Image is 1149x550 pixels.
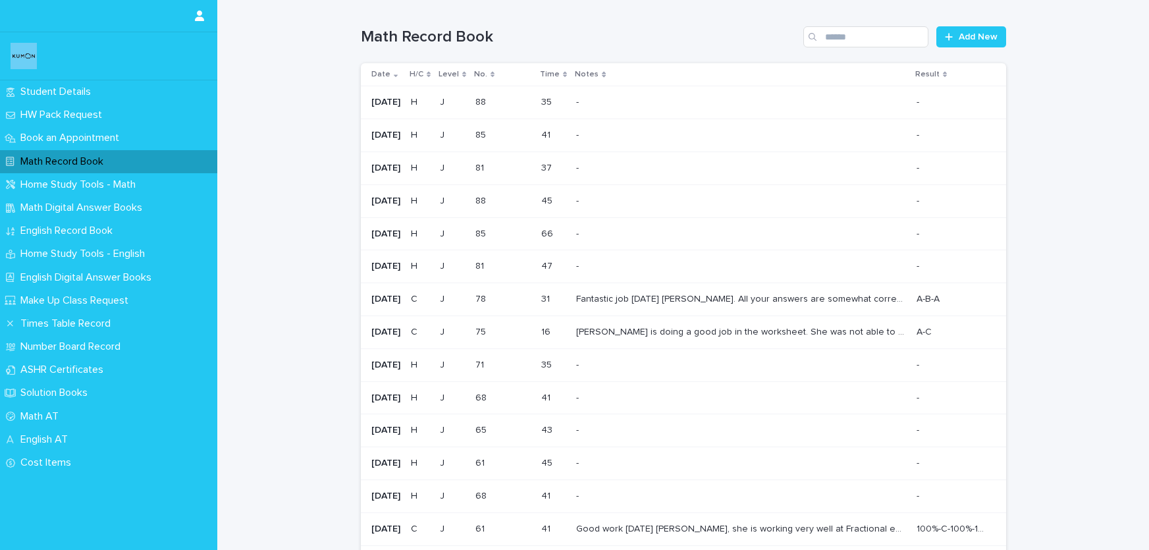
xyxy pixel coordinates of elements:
[361,348,1006,381] tr: [DATE]HJ7171 3535 -- --
[475,127,489,141] p: 85
[411,97,429,108] p: H
[917,422,922,436] p: -
[15,86,101,98] p: Student Details
[15,410,69,423] p: Math AT
[475,258,487,272] p: 81
[576,193,581,207] p: -
[917,258,922,272] p: -
[440,229,465,240] p: J
[15,248,155,260] p: Home Study Tools - English
[475,390,489,404] p: 68
[541,455,555,469] p: 45
[371,294,400,305] p: [DATE]
[371,524,400,535] p: [DATE]
[440,393,465,404] p: J
[917,521,988,535] p: 100%-C-100%-100%
[15,456,82,469] p: Cost Items
[541,390,553,404] p: 41
[576,291,909,305] p: Fantastic job today Diya. All your answers are somewhat correct. Please ensure that when simplify...
[371,458,400,469] p: [DATE]
[915,67,940,82] p: Result
[410,67,423,82] p: H/C
[361,184,1006,217] tr: [DATE]HJ8888 4545 -- --
[475,357,487,371] p: 71
[576,521,909,535] p: Good work today Diya, she is working very well at Fractional expressions. Diya is showcasing very...
[15,225,123,237] p: English Record Book
[576,160,581,174] p: -
[15,271,162,284] p: English Digital Answer Books
[361,28,799,47] h1: Math Record Book
[440,425,465,436] p: J
[411,458,429,469] p: H
[440,327,465,338] p: J
[411,524,429,535] p: C
[15,433,78,446] p: English AT
[541,258,555,272] p: 47
[439,67,459,82] p: Level
[475,291,489,305] p: 78
[576,127,581,141] p: -
[15,294,139,307] p: Make Up Class Request
[371,196,400,207] p: [DATE]
[440,97,465,108] p: J
[371,360,400,371] p: [DATE]
[411,393,429,404] p: H
[371,130,400,141] p: [DATE]
[917,226,922,240] p: -
[541,521,553,535] p: 41
[475,193,489,207] p: 88
[371,393,400,404] p: [DATE]
[475,455,487,469] p: 61
[361,512,1006,545] tr: [DATE]CJ6161 4141 Good work [DATE] [PERSON_NAME], she is working very well at Fractional expressi...
[959,32,998,41] span: Add New
[15,387,98,399] p: Solution Books
[361,151,1006,184] tr: [DATE]HJ8181 3737 -- --
[917,324,934,338] p: A-C
[411,294,429,305] p: C
[475,422,489,436] p: 65
[361,86,1006,119] tr: [DATE]HJ8888 3535 -- --
[917,455,922,469] p: -
[371,229,400,240] p: [DATE]
[475,226,489,240] p: 85
[475,521,487,535] p: 61
[361,447,1006,480] tr: [DATE]HJ6161 4545 -- --
[541,193,555,207] p: 45
[15,132,130,144] p: Book an Appointment
[541,357,554,371] p: 35
[440,294,465,305] p: J
[15,179,146,191] p: Home Study Tools - Math
[440,360,465,371] p: J
[936,26,1005,47] a: Add New
[15,341,131,353] p: Number Board Record
[541,324,553,338] p: 16
[411,130,429,141] p: H
[440,196,465,207] p: J
[440,261,465,272] p: J
[361,414,1006,447] tr: [DATE]HJ6565 4343 -- --
[803,26,928,47] input: Search
[361,480,1006,512] tr: [DATE]HJ6868 4141 -- --
[576,357,581,371] p: -
[361,119,1006,152] tr: [DATE]HJ8585 4141 -- --
[371,67,390,82] p: Date
[917,390,922,404] p: -
[371,97,400,108] p: [DATE]
[371,163,400,174] p: [DATE]
[440,524,465,535] p: J
[440,458,465,469] p: J
[917,94,922,108] p: -
[540,67,560,82] p: Time
[917,193,922,207] p: -
[411,196,429,207] p: H
[371,327,400,338] p: [DATE]
[541,94,554,108] p: 35
[576,488,581,502] p: -
[576,390,581,404] p: -
[440,163,465,174] p: J
[15,109,113,121] p: HW Pack Request
[541,127,553,141] p: 41
[361,217,1006,250] tr: [DATE]HJ8585 6666 -- --
[361,316,1006,348] tr: [DATE]CJ7575 1616 [PERSON_NAME] is doing a good job in the worksheet. She was not able to complet...
[411,360,429,371] p: H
